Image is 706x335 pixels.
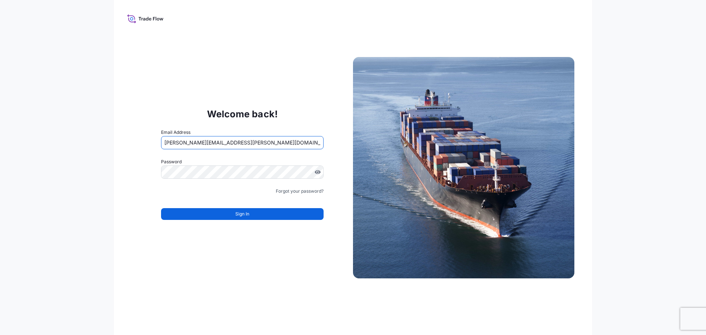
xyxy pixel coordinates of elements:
img: Ship illustration [353,57,574,278]
a: Forgot your password? [276,188,324,195]
input: example@gmail.com [161,136,324,149]
p: Welcome back! [207,108,278,120]
button: Sign In [161,208,324,220]
label: Email Address [161,129,190,136]
span: Sign In [235,210,249,218]
label: Password [161,158,324,165]
button: Show password [315,169,321,175]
